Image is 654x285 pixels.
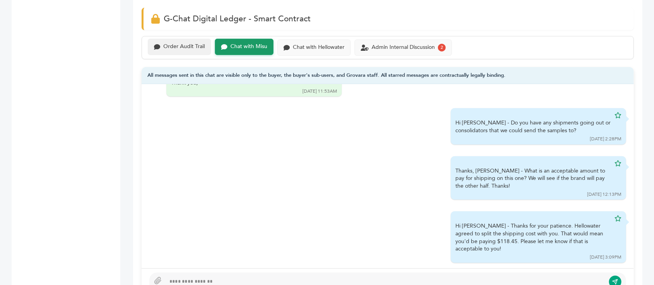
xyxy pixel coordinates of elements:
div: Chat with Misu [230,43,267,50]
div: Admin Internal Discussion [372,44,435,51]
div: Hi [PERSON_NAME] - Thanks for your patience. Hellowater agreed to split the shipping cost with yo... [455,222,611,252]
div: [DATE] 11:53AM [303,88,337,95]
div: All messages sent in this chat are visible only to the buyer, the buyer's sub-users, and Grovara ... [142,67,634,85]
div: Chat with Hellowater [293,44,344,51]
div: 2 [438,44,446,52]
span: G-Chat Digital Ledger - Smart Contract [164,13,311,24]
div: [DATE] 3:09PM [590,254,621,261]
div: [DATE] 12:13PM [587,191,621,198]
div: Order Audit Trail [163,43,205,50]
div: [DATE] 2:28PM [590,136,621,142]
div: Thanks, [PERSON_NAME] - What is an acceptable amount to pay for shipping on this one? We will see... [455,167,611,190]
div: Hi [PERSON_NAME] - Do you have any shipments going out or consolidators that we could send the sa... [455,119,611,134]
